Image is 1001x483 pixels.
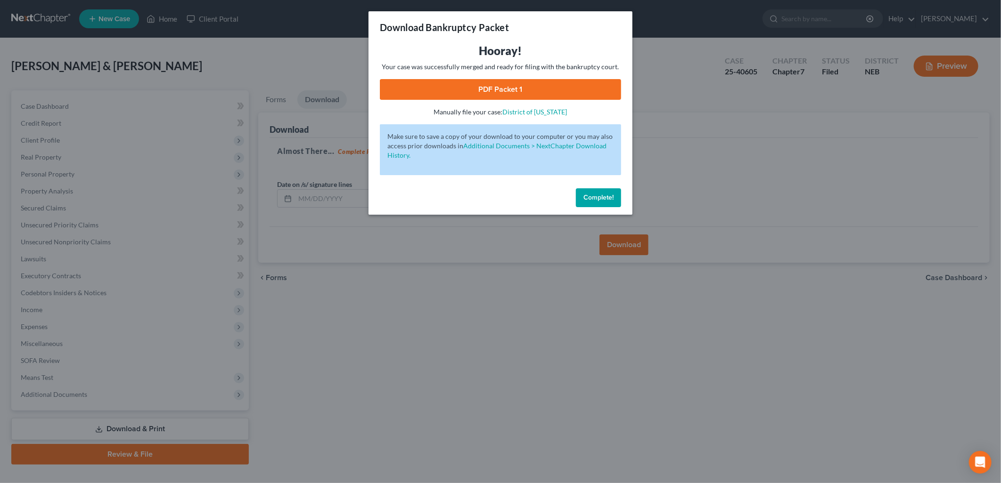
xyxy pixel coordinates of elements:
[380,107,621,117] p: Manually file your case:
[380,62,621,72] p: Your case was successfully merged and ready for filing with the bankruptcy court.
[387,132,614,160] p: Make sure to save a copy of your download to your computer or you may also access prior downloads in
[576,188,621,207] button: Complete!
[583,193,614,201] span: Complete!
[380,43,621,58] h3: Hooray!
[380,79,621,100] a: PDF Packet 1
[503,108,567,116] a: District of [US_STATE]
[380,21,509,34] h3: Download Bankruptcy Packet
[969,451,992,474] div: Open Intercom Messenger
[387,142,607,159] a: Additional Documents > NextChapter Download History.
